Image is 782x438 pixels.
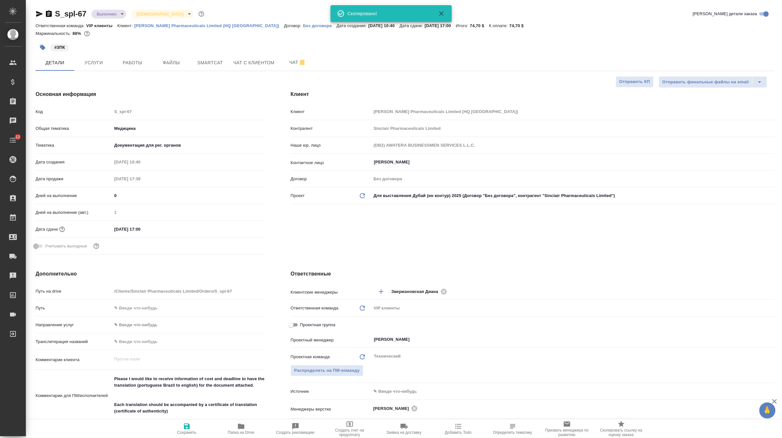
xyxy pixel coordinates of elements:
[486,420,540,438] button: Определить тематику
[91,10,126,18] div: Выполнен
[371,386,775,397] div: ✎ Введи что-нибудь
[36,392,112,399] p: Комментарии для ПМ/исполнителей
[540,420,594,438] button: Призвать менеджера по развитию
[616,76,654,88] button: Отправить КП
[112,337,265,346] input: ✎ Введи что-нибудь
[434,10,449,17] button: Закрыть
[493,430,532,435] span: Определить тематику
[95,11,118,17] button: Выполнен
[36,40,50,55] button: Добавить тэг
[291,142,371,149] p: Наше юр. лицо
[36,90,265,98] h4: Основная информация
[36,270,265,278] h4: Дополнительно
[112,373,265,417] textarea: Please I would like to receive information of cost and deadline to have the translation (portugue...
[36,142,112,149] p: Тематика
[39,59,70,67] span: Детали
[291,160,371,166] p: Контактное лицо
[291,193,305,199] p: Проект
[327,428,373,437] span: Создать счет на предоплату
[156,59,187,67] span: Файлы
[303,23,337,28] p: Без договора
[117,23,134,28] p: Клиент:
[112,157,168,167] input: Пустое поле
[36,109,112,115] p: Код
[112,287,265,296] input: Пустое поле
[291,270,775,278] h4: Ответственные
[134,23,284,28] a: [PERSON_NAME] Pharmaceuticals Limited (HQ [GEOGRAPHIC_DATA])
[291,406,371,412] p: Менеджеры верстки
[509,23,529,28] p: 74,70 $
[112,208,265,217] input: Пустое поле
[86,23,117,28] p: VIP клиенты
[371,190,775,201] div: Для выставления Дубай (ин контур) 2025 (Договор "Без договора", контрагент "Sinclair Pharmaceutic...
[12,134,24,140] span: 12
[36,10,43,18] button: Скопировать ссылку для ЯМессенджера
[348,10,428,17] div: Скопировано!
[298,59,306,67] svg: Отписаться
[291,365,363,376] button: Распределить на ПМ-команду
[36,209,112,216] p: Дней на выполнение (авт.)
[489,23,509,28] p: К оплате:
[400,23,424,28] p: Дата сдачи:
[300,322,335,328] span: Проектная группа
[594,420,648,438] button: Скопировать ссылку на оценку заказа
[659,76,767,88] div: split button
[197,10,206,18] button: Доп статусы указывают на важность/срочность заказа
[54,44,65,51] p: #ЗПК
[36,305,112,311] p: Путь
[78,59,109,67] span: Услуги
[195,59,226,67] span: Smartcat
[373,405,413,412] span: [PERSON_NAME]
[72,31,82,36] p: 88%
[470,23,489,28] p: 74,70 $
[659,76,753,88] button: Отправить финальные файлы на email
[371,174,775,183] input: Пустое поле
[374,388,767,395] div: ✎ Введи что-нибудь
[371,107,775,116] input: Пустое поле
[759,402,776,419] button: 🙏
[391,288,442,295] span: Звержановская Диана
[36,193,112,199] p: Дней на выполнение
[112,174,168,183] input: Пустое поле
[36,176,112,182] p: Дата продажи
[160,420,214,438] button: Сохранить
[373,284,389,299] button: Добавить менеджера
[112,224,168,234] input: ✎ Введи что-нибудь
[377,420,431,438] button: Заявка на доставку
[36,125,112,132] p: Общая тематика
[598,428,645,437] span: Скопировать ссылку на оценку заказа
[456,23,470,28] p: Итого:
[112,140,265,151] div: Документация для рег. органов
[323,420,377,438] button: Создать счет на предоплату
[131,10,193,18] div: Выполнен
[45,243,87,249] span: Учитывать выходные
[291,109,371,115] p: Клиент
[36,23,86,28] p: Ответственная команда:
[391,287,449,296] div: Звержановская Диана
[36,288,112,295] p: Путь на drive
[177,430,197,435] span: Сохранить
[114,322,257,328] div: ✎ Введи что-нибудь
[693,11,757,17] span: [PERSON_NAME] детали заказа
[291,289,371,296] p: Клиентские менеджеры
[117,59,148,67] span: Работы
[214,420,268,438] button: Папка на Drive
[228,430,254,435] span: Папка на Drive
[284,23,303,28] p: Договор:
[771,162,773,163] button: Open
[83,29,91,38] button: 720.47 RUB; 0.00 USD;
[425,23,456,28] p: [DATE] 17:00
[662,78,749,86] span: Отправить финальные файлы на email
[2,132,24,148] a: 12
[386,430,421,435] span: Заявка на доставку
[371,141,775,150] input: Пустое поле
[371,124,775,133] input: Пустое поле
[92,242,101,250] button: Выбери, если сб и вс нужно считать рабочими днями для выполнения заказа.
[619,78,650,86] span: Отправить КП
[544,428,590,437] span: Призвать менеджера по развитию
[373,404,420,412] div: [PERSON_NAME]
[50,44,70,50] span: ЗПК
[112,107,265,116] input: Пустое поле
[337,23,368,28] p: Дата создания:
